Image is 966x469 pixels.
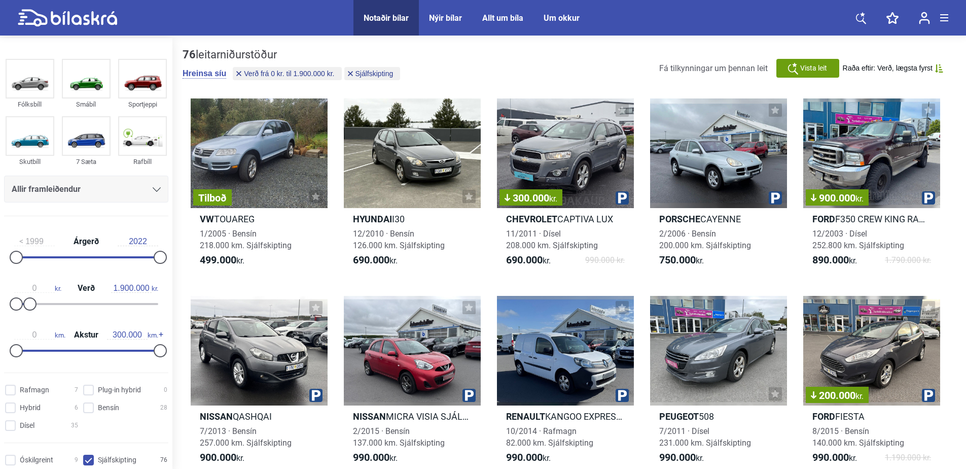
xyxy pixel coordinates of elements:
b: Ford [812,411,835,422]
h2: MICRA VISIA SJÁLFSK [344,411,481,422]
b: Porsche [659,214,700,224]
span: 11/2011 · Dísel 208.000 km. Sjálfskipting [506,229,598,250]
span: 2/2006 · Bensín 200.000 km. Sjálfskipting [659,229,751,250]
a: 300.000kr.ChevroletCAPTIVA LUX11/2011 · Dísel208.000 km. Sjálfskipting690.000kr.990.000 kr. [497,98,634,276]
span: 12/2010 · Bensín 126.000 km. Sjálfskipting [353,229,445,250]
a: Notaðir bílar [364,13,409,23]
div: Fólksbíll [6,98,54,110]
span: 7 [75,385,78,395]
span: kr. [659,452,704,464]
a: TilboðVWTOUAREG1/2005 · Bensín218.000 km. Sjálfskipting499.000kr. [191,98,328,276]
b: Ford [812,214,835,224]
div: 7 Sæta [62,156,111,167]
b: Nissan [353,411,386,422]
span: 9 [75,455,78,465]
h2: CAPTIVA LUX [497,213,634,225]
div: Um okkur [544,13,580,23]
span: Plug-in hybrid [98,385,141,395]
h2: TOUAREG [191,213,328,225]
span: 10/2014 · Rafmagn 82.000 km. Sjálfskipting [506,426,593,448]
button: Verð frá 0 kr. til 1.900.000 kr. [233,67,341,80]
span: 28 [160,403,167,413]
span: kr. [111,284,158,293]
span: 35 [71,420,78,431]
span: 0 [164,385,167,395]
span: kr. [855,194,864,204]
span: Verð frá 0 kr. til 1.900.000 kr. [244,70,334,77]
span: kr. [353,254,398,266]
a: PorscheCAYENNE2/2006 · Bensín200.000 km. Sjálfskipting750.000kr. [650,98,787,276]
span: 1.790.000 kr. [885,254,931,266]
div: Sportjeppi [118,98,167,110]
div: Rafbíll [118,156,167,167]
b: VW [200,214,214,224]
h2: I30 [344,213,481,225]
b: Hyundai [353,214,392,224]
b: Nissan [200,411,233,422]
b: Renault [506,411,545,422]
span: km. [107,330,158,340]
img: parking.png [769,191,782,205]
b: 690.000 [506,254,543,266]
h2: QASHQAI [191,411,328,422]
span: Dísel [20,420,34,431]
img: parking.png [616,191,629,205]
span: kr. [549,194,557,204]
span: 300.000 [505,193,557,203]
b: 76 [183,48,196,61]
span: 7/2013 · Bensín 257.000 km. Sjálfskipting [200,426,292,448]
img: parking.png [922,191,935,205]
span: Allir framleiðendur [12,182,81,196]
h2: F350 CREW KING RANCH [803,213,940,225]
b: Chevrolet [506,214,557,224]
span: 8/2015 · Bensín 140.000 km. Sjálfskipting [812,426,904,448]
span: Sjálfskipting [355,70,393,77]
span: 900.000 [811,193,864,203]
span: Rafmagn [20,385,49,395]
b: Peugeot [659,411,699,422]
span: kr. [506,254,551,266]
span: 7/2011 · Dísel 231.000 km. Sjálfskipting [659,426,751,448]
span: 6 [75,403,78,413]
span: Bensín [98,403,119,413]
span: Verð [75,284,97,292]
b: 499.000 [200,254,236,266]
img: parking.png [309,389,323,402]
span: kr. [353,452,398,464]
b: 990.000 [659,451,696,463]
b: 890.000 [812,254,849,266]
span: kr. [14,284,61,293]
img: parking.png [616,389,629,402]
img: user-login.svg [919,12,930,24]
span: 200.000 [811,390,864,400]
span: Vista leit [800,63,827,74]
h2: KANGOO EXPRESS ZE [497,411,634,422]
div: Nýir bílar [429,13,462,23]
img: parking.png [922,389,935,402]
span: kr. [506,452,551,464]
b: 900.000 [200,451,236,463]
span: Hybrid [20,403,41,413]
h2: 508 [650,411,787,422]
div: leitarniðurstöður [183,48,403,61]
span: 2/2015 · Bensín 137.000 km. Sjálfskipting [353,426,445,448]
span: Tilboð [198,193,227,203]
span: kr. [855,391,864,401]
a: Allt um bíla [482,13,523,23]
span: 12/2003 · Dísel 252.800 km. Sjálfskipting [812,229,904,250]
button: Hreinsa síu [183,69,226,79]
span: Raða eftir: Verð, lægsta fyrst [843,64,933,73]
span: kr. [812,254,857,266]
b: 990.000 [812,451,849,463]
span: Akstur [71,331,101,339]
span: Óskilgreint [20,455,53,465]
span: kr. [812,452,857,464]
a: HyundaiI3012/2010 · Bensín126.000 km. Sjálfskipting690.000kr. [344,98,481,276]
span: kr. [200,452,244,464]
span: 990.000 kr. [585,254,625,266]
b: 690.000 [353,254,389,266]
h2: CAYENNE [650,213,787,225]
img: parking.png [462,389,476,402]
